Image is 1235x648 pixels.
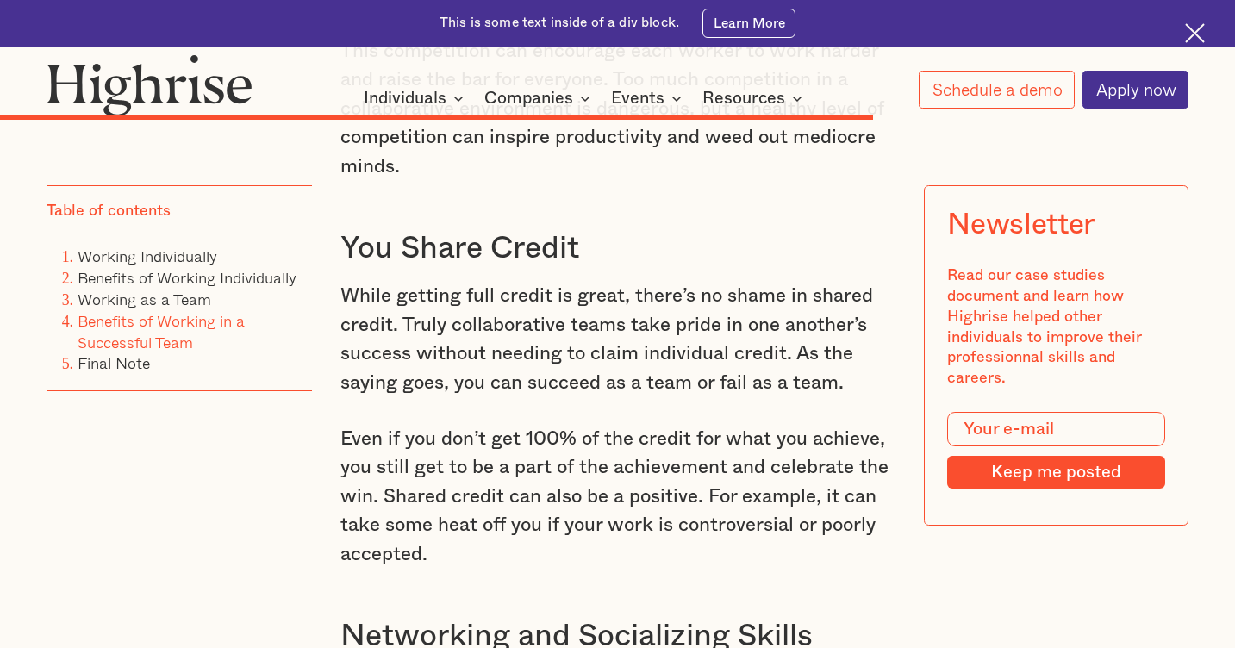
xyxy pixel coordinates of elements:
a: Working Individually [78,245,217,269]
a: Working as a Team [78,287,211,311]
div: This is some text inside of a div block. [440,14,679,32]
p: Even if you don’t get 100% of the credit for what you achieve, you still get to be a part of the ... [340,425,895,570]
div: Newsletter [947,209,1095,243]
img: Highrise logo [47,54,253,116]
div: Companies [484,88,596,109]
div: Events [611,88,664,109]
a: Benefits of Working in a Successful Team [78,308,245,354]
div: Individuals [364,88,469,109]
div: Companies [484,88,573,109]
input: Your e-mail [947,412,1164,446]
form: Modal Form [947,412,1164,489]
a: Apply now [1082,71,1188,109]
div: Table of contents [47,202,171,222]
a: Schedule a demo [919,71,1075,109]
div: Read our case studies document and learn how Highrise helped other individuals to improve their p... [947,266,1164,389]
div: Resources [702,88,785,109]
h3: You Share Credit [340,229,895,268]
input: Keep me posted [947,457,1164,489]
p: While getting full credit is great, there’s no shame in shared credit. Truly collaborative teams ... [340,282,895,397]
a: Learn More [702,9,795,38]
div: Events [611,88,687,109]
img: Cross icon [1185,23,1205,43]
a: Benefits of Working Individually [78,266,296,290]
div: Individuals [364,88,446,109]
div: Resources [702,88,808,109]
a: Final Note [78,352,150,376]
